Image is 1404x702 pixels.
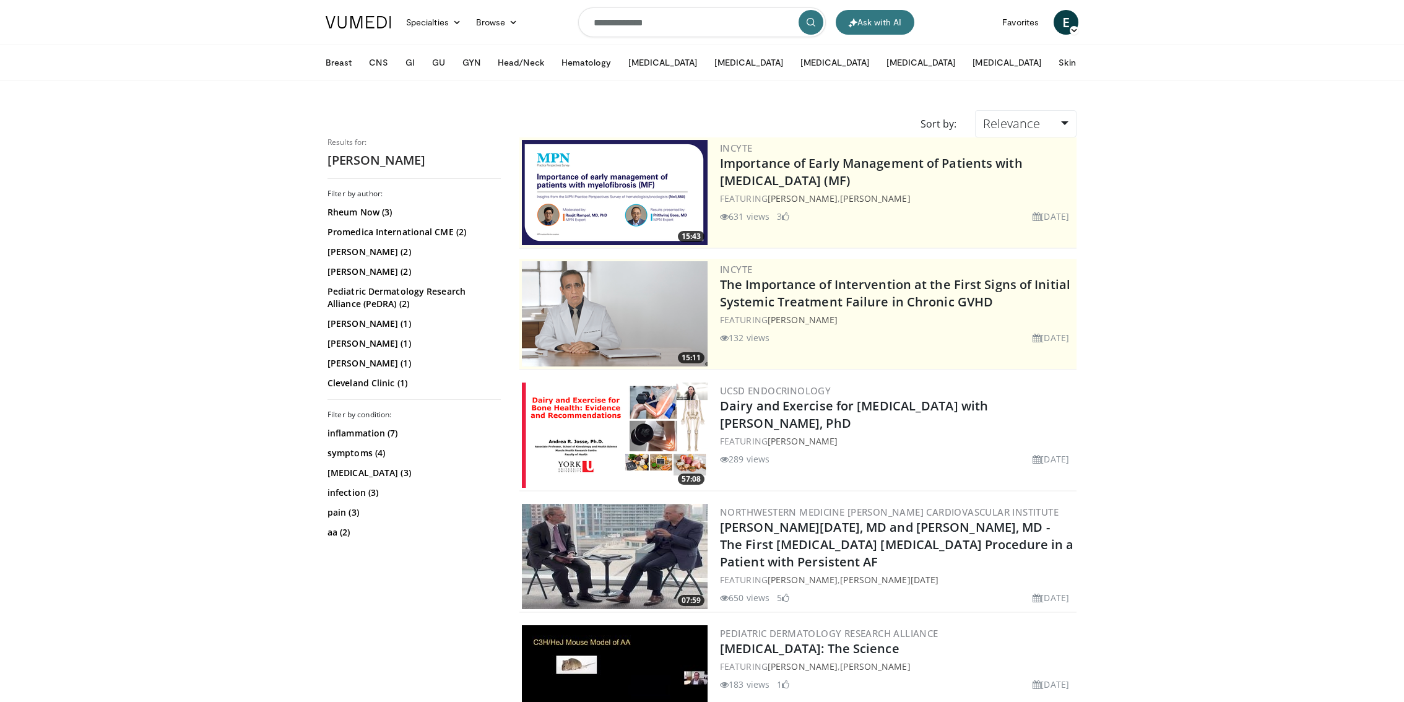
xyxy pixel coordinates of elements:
[327,447,498,459] a: symptoms (4)
[1033,331,1069,344] li: [DATE]
[720,591,769,604] li: 650 views
[840,661,910,672] a: [PERSON_NAME]
[678,231,704,242] span: 15:43
[1033,591,1069,604] li: [DATE]
[327,285,498,310] a: Pediatric Dermatology Research Alliance (PeDRA) (2)
[399,10,469,35] a: Specialties
[793,50,877,75] button: [MEDICAL_DATA]
[522,261,708,366] img: 7bb7e22e-722f-422f-be94-104809fefb72.png.300x170_q85_crop-smart_upscale.png
[768,661,838,672] a: [PERSON_NAME]
[327,526,498,539] a: aa (2)
[768,193,838,204] a: [PERSON_NAME]
[720,435,1074,448] div: FEATURING
[327,410,501,420] h3: Filter by condition:
[720,678,769,691] li: 183 views
[720,627,938,639] a: Pediatric Dermatology Research Alliance
[1054,10,1078,35] a: E
[327,226,498,238] a: Promedica International CME (2)
[327,337,498,350] a: [PERSON_NAME] (1)
[362,50,395,75] button: CNS
[327,152,501,168] h2: [PERSON_NAME]
[522,140,708,245] a: 15:43
[678,474,704,485] span: 57:08
[327,137,501,147] p: Results for:
[840,574,938,586] a: [PERSON_NAME][DATE]
[327,318,498,330] a: [PERSON_NAME] (1)
[327,467,498,479] a: [MEDICAL_DATA] (3)
[398,50,422,75] button: GI
[720,519,1073,570] a: [PERSON_NAME][DATE], MD and [PERSON_NAME], MD - The First [MEDICAL_DATA] [MEDICAL_DATA] Procedure...
[522,261,708,366] a: 15:11
[522,140,708,245] img: 0ab4ba2a-1ce5-4c7e-8472-26c5528d93bc.png.300x170_q85_crop-smart_upscale.png
[720,142,752,154] a: Incyte
[678,595,704,606] span: 07:59
[720,263,752,275] a: Incyte
[455,50,488,75] button: GYN
[720,397,988,431] a: Dairy and Exercise for [MEDICAL_DATA] with [PERSON_NAME], PhD
[911,110,966,137] div: Sort by:
[840,193,910,204] a: [PERSON_NAME]
[425,50,453,75] button: GU
[768,574,838,586] a: [PERSON_NAME]
[720,155,1023,189] a: Importance of Early Management of Patients with [MEDICAL_DATA] (MF)
[522,383,708,488] a: 57:08
[318,50,359,75] button: Breast
[327,506,498,519] a: pain (3)
[720,192,1074,205] div: FEATURING ,
[1033,453,1069,466] li: [DATE]
[777,591,789,604] li: 5
[768,314,838,326] a: [PERSON_NAME]
[1051,50,1083,75] button: Skin
[720,210,769,223] li: 631 views
[995,10,1046,35] a: Favorites
[720,640,899,657] a: [MEDICAL_DATA]: The Science
[707,50,791,75] button: [MEDICAL_DATA]
[678,352,704,363] span: 15:11
[720,313,1074,326] div: FEATURING
[522,383,708,488] img: f493f7bb-87f5-47e4-b1e6-310bad90ffbc.png.300x170_q85_crop-smart_upscale.png
[522,504,708,609] img: 085ebc63-874c-4f6d-8d43-d84e86189721.jpeg.300x170_q85_crop-smart_upscale.jpg
[327,206,498,219] a: Rheum Now (3)
[720,660,1074,673] div: FEATURING ,
[983,115,1040,132] span: Relevance
[720,384,831,397] a: UCSD Endocrinology
[720,331,769,344] li: 132 views
[768,435,838,447] a: [PERSON_NAME]
[327,487,498,499] a: infection (3)
[327,189,501,199] h3: Filter by author:
[327,357,498,370] a: [PERSON_NAME] (1)
[836,10,914,35] button: Ask with AI
[327,246,498,258] a: [PERSON_NAME] (2)
[327,377,498,389] a: Cleveland Clinic (1)
[554,50,619,75] button: Hematology
[327,427,498,440] a: inflammation (7)
[975,110,1077,137] a: Relevance
[490,50,552,75] button: Head/Neck
[621,50,704,75] button: [MEDICAL_DATA]
[777,678,789,691] li: 1
[326,16,391,28] img: VuMedi Logo
[720,276,1070,310] a: The Importance of Intervention at the First Signs of Initial Systemic Treatment Failure in Chroni...
[965,50,1049,75] button: [MEDICAL_DATA]
[879,50,963,75] button: [MEDICAL_DATA]
[777,210,789,223] li: 3
[522,504,708,609] a: 07:59
[469,10,526,35] a: Browse
[720,506,1059,518] a: Northwestern Medicine [PERSON_NAME] Cardiovascular Institute
[327,266,498,278] a: [PERSON_NAME] (2)
[720,573,1074,586] div: FEATURING ,
[578,7,826,37] input: Search topics, interventions
[1033,678,1069,691] li: [DATE]
[720,453,769,466] li: 289 views
[1033,210,1069,223] li: [DATE]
